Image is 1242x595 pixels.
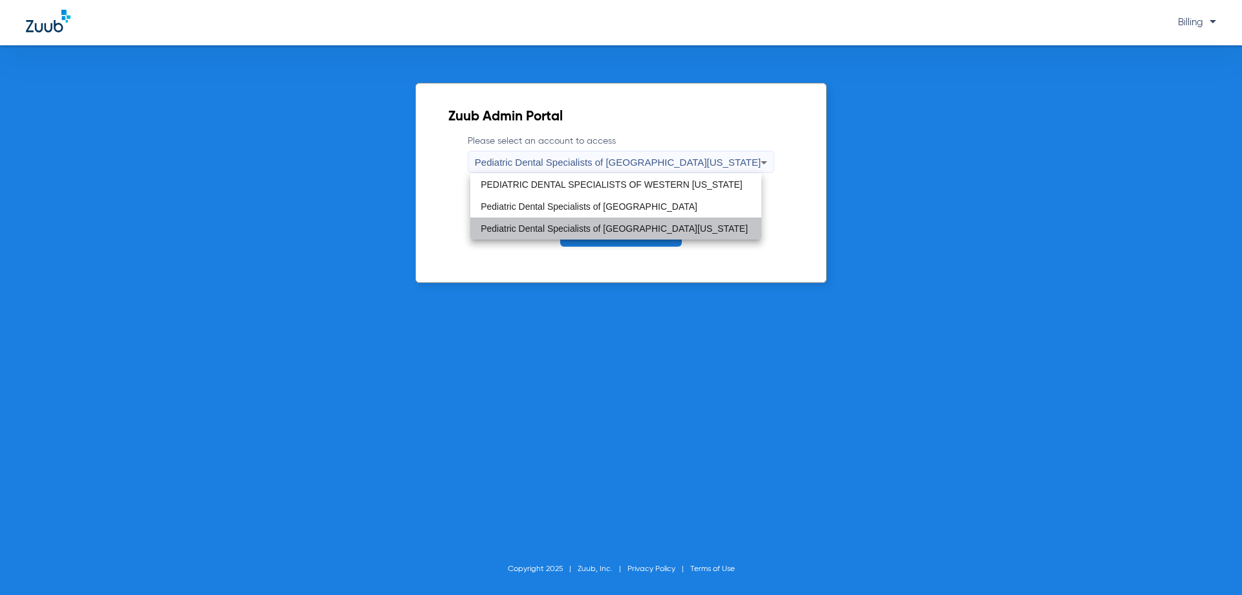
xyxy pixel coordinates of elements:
iframe: Chat Widget [1177,533,1242,595]
li: Copyright 2025 [508,563,578,576]
li: Zuub, Inc. [578,563,627,576]
span: Billing [1178,17,1216,27]
a: Privacy Policy [627,565,675,573]
h2: Zuub Admin Portal [448,111,794,124]
span: Access Account [586,229,656,240]
a: Terms of Use [690,565,735,573]
span: Pediatric Dental Specialists of [GEOGRAPHIC_DATA][US_STATE] [475,157,761,168]
label: Please select an account to access [468,135,774,173]
img: Zuub Logo [26,10,71,32]
button: Access Account [560,221,682,247]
